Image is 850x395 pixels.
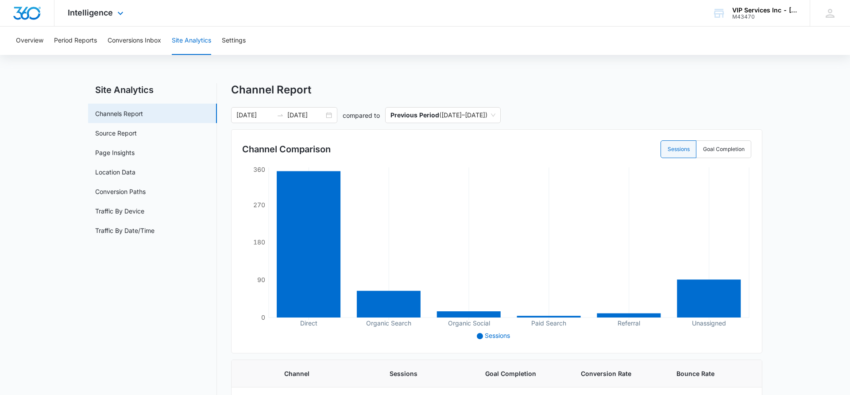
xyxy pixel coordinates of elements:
[300,319,317,327] tspan: Direct
[618,319,640,327] tspan: Referral
[95,109,143,118] a: Channels Report
[277,112,284,119] span: swap-right
[95,148,135,157] a: Page Insights
[732,14,797,20] div: account id
[696,140,751,158] label: Goal Completion
[236,110,273,120] input: Start date
[261,314,265,321] tspan: 0
[108,27,161,55] button: Conversions Inbox
[95,226,155,235] a: Traffic By Date/Time
[661,140,696,158] label: Sessions
[68,8,113,17] span: Intelligence
[242,143,331,156] h3: Channel Comparison
[95,167,135,177] a: Location Data
[277,112,284,119] span: to
[692,319,726,327] tspan: Unassigned
[54,27,97,55] button: Period Reports
[485,332,510,339] span: Sessions
[253,238,265,246] tspan: 180
[95,187,146,196] a: Conversion Paths
[16,27,43,55] button: Overview
[287,110,324,120] input: End date
[343,111,380,120] p: compared to
[531,319,566,327] tspan: Paid Search
[732,7,797,14] div: account name
[253,166,265,173] tspan: 360
[88,83,217,97] h2: Site Analytics
[257,276,265,283] tspan: 90
[448,319,490,327] tspan: Organic Social
[390,108,495,123] span: ( [DATE] – [DATE] )
[485,369,560,378] span: Goal Completion
[222,27,246,55] button: Settings
[676,369,747,378] span: Bounce Rate
[253,201,265,209] tspan: 270
[95,206,144,216] a: Traffic By Device
[284,369,368,378] span: Channel
[390,111,439,119] p: Previous Period
[172,27,211,55] button: Site Analytics
[366,319,411,327] tspan: Organic Search
[390,369,464,378] span: Sessions
[95,128,137,138] a: Source Report
[231,83,311,97] h1: Channel Report
[581,369,655,378] span: Conversion Rate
